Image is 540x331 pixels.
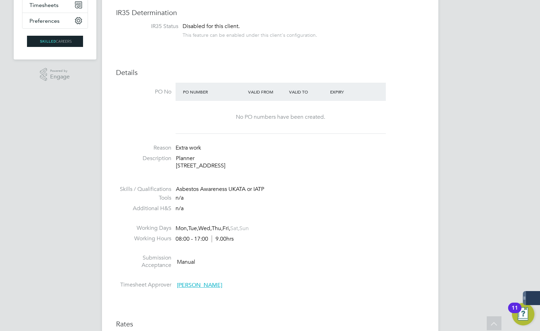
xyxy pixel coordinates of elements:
[328,85,369,98] div: Expiry
[239,225,249,232] span: Sun
[212,235,234,242] span: 9.00hrs
[188,225,198,232] span: Tue,
[512,303,534,325] button: Open Resource Center, 11 new notifications
[116,254,171,269] label: Submission Acceptance
[29,2,59,8] span: Timesheets
[176,144,201,151] span: Extra work
[29,18,60,24] span: Preferences
[198,225,212,232] span: Wed,
[22,36,88,47] a: Go to home page
[116,235,171,242] label: Working Hours
[183,30,317,38] div: This feature can be enabled under this client's configuration.
[181,85,247,98] div: PO Number
[177,282,222,289] span: [PERSON_NAME]
[116,88,171,96] label: PO No
[176,235,234,243] div: 08:00 - 17:00
[183,113,379,121] div: No PO numbers have been created.
[223,225,230,232] span: Fri,
[176,194,184,201] span: n/a
[116,205,171,212] label: Additional H&S
[40,68,70,81] a: Powered byEngage
[176,186,424,193] div: Asbestos Awareness UKATA or IATP
[116,155,171,162] label: Description
[22,13,88,28] button: Preferences
[27,36,83,47] img: skilledcareers-logo-retina.png
[116,225,171,232] label: Working Days
[116,144,171,152] label: Reason
[212,225,223,232] span: Thu,
[116,319,424,329] h3: Rates
[123,23,178,30] label: IR35 Status
[116,281,171,289] label: Timesheet Approver
[116,186,171,193] label: Skills / Qualifications
[230,225,239,232] span: Sat,
[246,85,287,98] div: Valid From
[177,258,195,266] span: Manual
[116,194,171,202] label: Tools
[116,8,424,17] h3: IR35 Determination
[512,308,518,317] div: 11
[50,68,70,74] span: Powered by
[176,205,184,212] span: n/a
[287,85,328,98] div: Valid To
[116,68,424,77] h3: Details
[183,23,240,30] span: Disabled for this client.
[176,155,424,170] p: Planner [STREET_ADDRESS]
[50,74,70,80] span: Engage
[176,225,188,232] span: Mon,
